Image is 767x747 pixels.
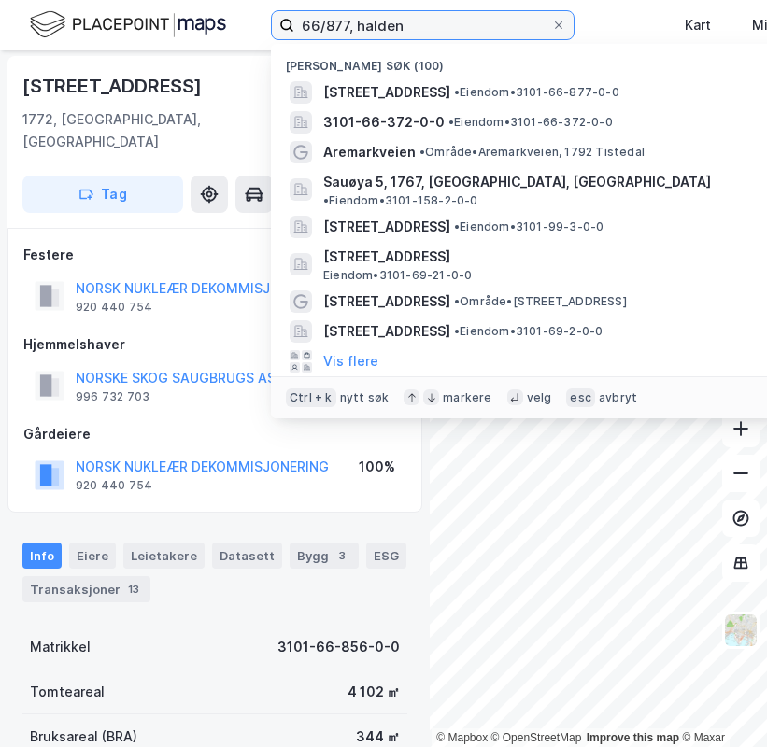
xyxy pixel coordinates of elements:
div: Ctrl + k [286,388,336,407]
div: 996 732 703 [76,389,149,404]
input: Søk på adresse, matrikkel, gårdeiere, leietakere eller personer [294,11,551,39]
iframe: Chat Widget [674,657,767,747]
div: 4 102 ㎡ [348,681,400,703]
span: [STREET_ADDRESS] [323,81,450,104]
div: markere [443,390,491,405]
span: [STREET_ADDRESS] [323,216,450,238]
span: Eiendom • 3101-66-372-0-0 [448,115,613,130]
div: Bygg [290,543,359,569]
div: Matrikkel [30,636,91,658]
span: [STREET_ADDRESS] [323,290,450,313]
span: • [454,219,460,233]
span: • [448,115,454,129]
div: 13 [124,580,143,599]
span: Eiendom • 3101-69-2-0-0 [454,324,603,339]
div: 920 440 754 [76,478,152,493]
span: Sauøya 5, 1767, [GEOGRAPHIC_DATA], [GEOGRAPHIC_DATA] [323,171,711,193]
span: • [454,324,460,338]
div: Datasett [212,543,282,569]
div: 920 440 754 [76,300,152,315]
div: avbryt [599,390,637,405]
div: nytt søk [340,390,390,405]
span: • [419,145,425,159]
span: • [323,193,329,207]
div: 3101-66-856-0-0 [277,636,400,658]
div: [STREET_ADDRESS] [22,71,206,101]
span: Eiendom • 3101-66-877-0-0 [454,85,619,100]
div: velg [527,390,552,405]
span: Område • [STREET_ADDRESS] [454,294,627,309]
div: Hjemmelshaver [23,333,406,356]
div: Transaksjoner [22,576,150,602]
span: Aremarkveien [323,141,416,163]
a: Mapbox [436,731,488,744]
div: Festere [23,244,406,266]
span: [STREET_ADDRESS] [323,320,450,343]
button: Vis flere [323,350,378,373]
div: Kart [685,14,711,36]
div: Gårdeiere [23,423,406,445]
div: 1772, [GEOGRAPHIC_DATA], [GEOGRAPHIC_DATA] [22,108,313,153]
span: Eiendom • 3101-99-3-0-0 [454,219,604,234]
div: Leietakere [123,543,205,569]
div: ESG [366,543,406,569]
span: • [454,294,460,308]
span: Eiendom • 3101-69-21-0-0 [323,268,472,283]
span: Eiendom • 3101-158-2-0-0 [323,193,478,208]
button: Tag [22,176,183,213]
img: Z [723,613,759,648]
span: 3101-66-372-0-0 [323,111,445,134]
a: Improve this map [587,731,679,744]
div: 3 [333,546,351,565]
span: Område • Aremarkveien, 1792 Tistedal [419,145,645,160]
div: Kontrollprogram for chat [674,657,767,747]
img: logo.f888ab2527a4732fd821a326f86c7f29.svg [30,8,226,41]
div: esc [566,388,595,407]
span: • [454,85,460,99]
div: Info [22,543,62,569]
div: 100% [359,456,395,478]
a: OpenStreetMap [491,731,582,744]
div: Tomteareal [30,681,105,703]
div: Eiere [69,543,116,569]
